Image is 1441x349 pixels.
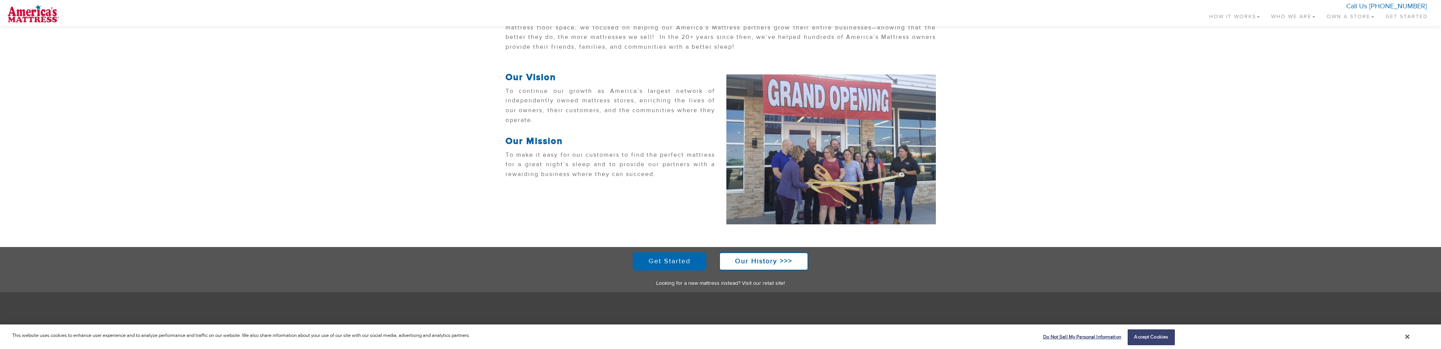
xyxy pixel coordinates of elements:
a: How It Works [1204,4,1265,26]
button: Close [1405,334,1410,340]
a: Our History >>> [719,252,808,270]
h2: Our Vision [506,73,715,82]
a: Get Started [1380,4,1433,26]
button: Do Not Sell My Personal Information [1039,330,1121,345]
strong: Our History >>> [735,257,792,266]
a: Own a Store [1321,4,1380,26]
p: To make it easy for our customers to find the perfect mattress for a great night’s sleep and to p... [506,150,715,183]
button: Accept Cookies [1128,329,1175,345]
h2: Our Mission [506,136,715,146]
img: logo [8,4,59,23]
a: Looking for a new mattress instead? Visit our retail site! [656,280,785,287]
p: It sounds simple, but in a typical wholesaler/retailer relationship, that’s not how it works. Tha... [506,3,936,56]
p: To continue our growth as America’s largest network of independently owned mattress stores, enric... [506,86,715,129]
p: This website uses cookies to enhance user experience and to analyze performance and traffic on ou... [12,332,470,340]
span: Call Us [1346,2,1367,11]
a: [PHONE_NUMBER] [1369,2,1427,11]
a: Who We Are [1265,4,1321,26]
a: Get Started [633,252,706,270]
